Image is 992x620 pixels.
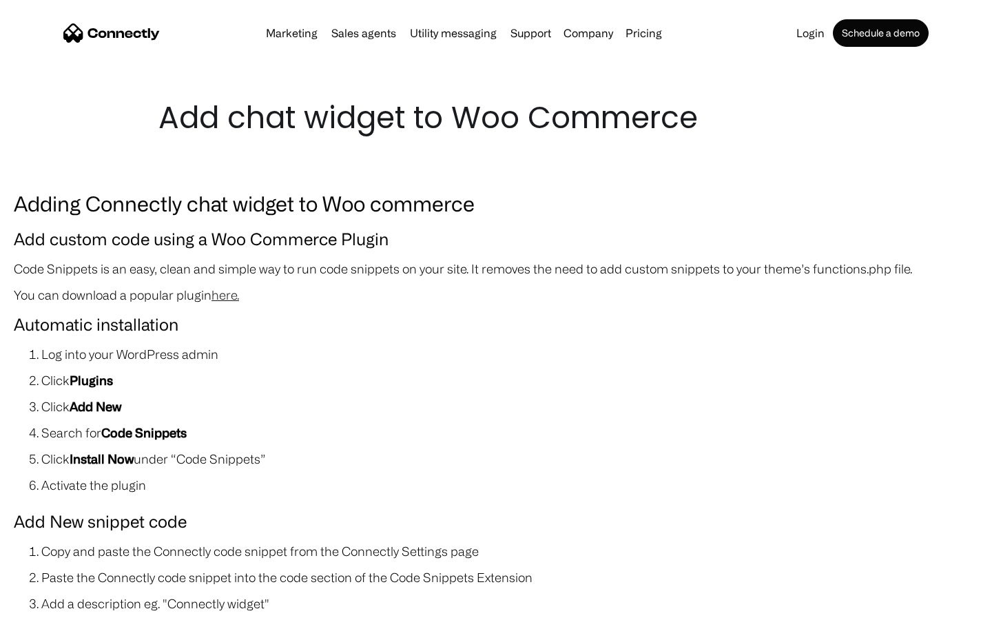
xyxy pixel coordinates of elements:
[41,568,978,587] li: Paste the Connectly code snippet into the code section of the Code Snippets Extension
[14,226,978,252] h4: Add custom code using a Woo Commerce Plugin
[505,28,557,39] a: Support
[14,285,978,304] p: You can download a popular plugin
[14,311,978,338] h4: Automatic installation
[211,288,239,302] a: here.
[14,187,978,219] h3: Adding Connectly chat widget to Woo commerce
[564,23,613,43] div: Company
[41,449,978,468] li: Click under “Code Snippets”
[41,541,978,561] li: Copy and paste the Connectly code snippet from the Connectly Settings page
[41,594,978,613] li: Add a description eg. "Connectly widget"
[41,344,978,364] li: Log into your WordPress admin
[260,28,323,39] a: Marketing
[41,397,978,416] li: Click
[41,423,978,442] li: Search for
[404,28,502,39] a: Utility messaging
[791,28,830,39] a: Login
[41,475,978,495] li: Activate the plugin
[158,96,834,139] h1: Add chat widget to Woo Commerce
[70,452,134,466] strong: Install Now
[28,596,83,615] ul: Language list
[70,373,113,387] strong: Plugins
[326,28,402,39] a: Sales agents
[101,426,187,440] strong: Code Snippets
[14,596,83,615] aside: Language selected: English
[833,19,929,47] a: Schedule a demo
[14,508,978,535] h4: Add New snippet code
[620,28,668,39] a: Pricing
[14,259,978,278] p: Code Snippets is an easy, clean and simple way to run code snippets on your site. It removes the ...
[41,371,978,390] li: Click
[70,400,121,413] strong: Add New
